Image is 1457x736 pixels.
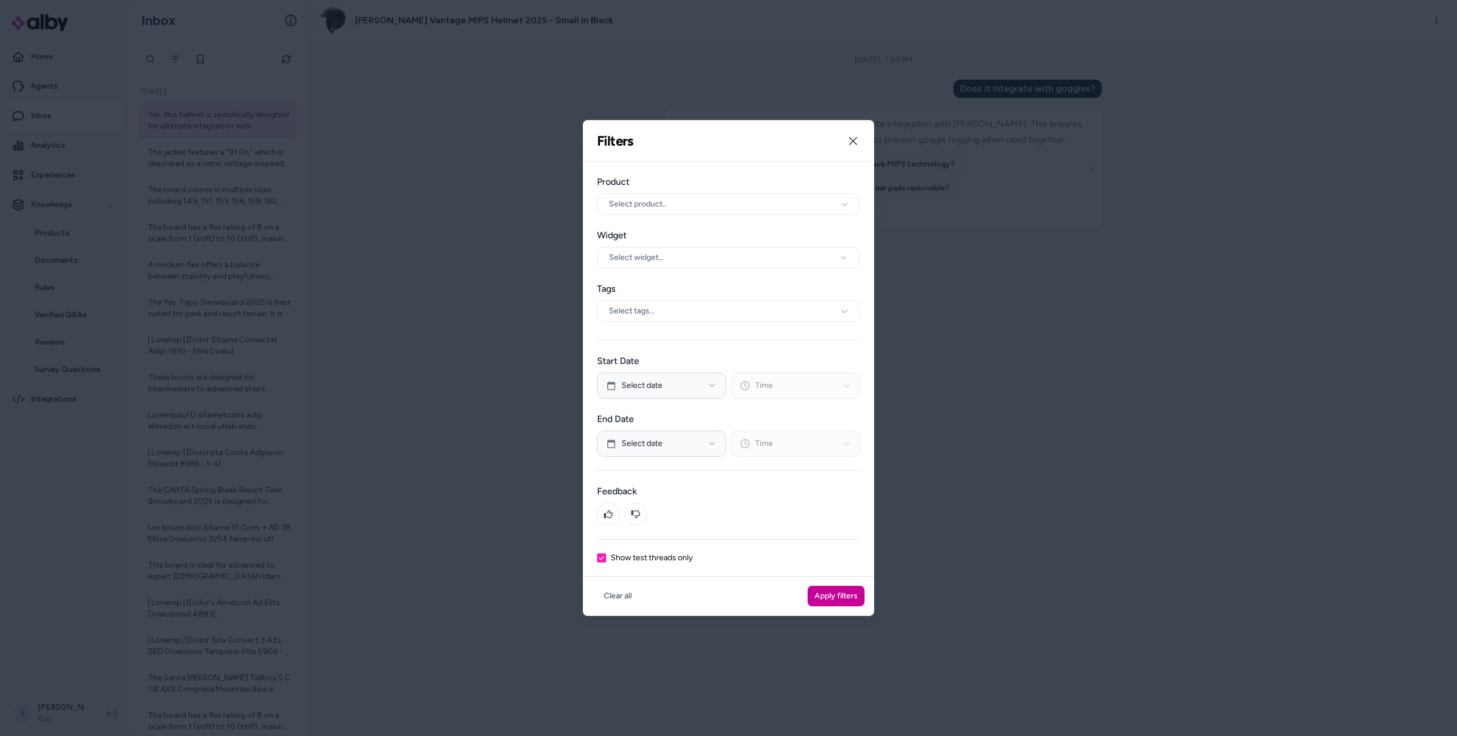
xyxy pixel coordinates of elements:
button: Clear all [597,586,639,606]
label: Show test threads only [611,554,693,562]
label: Feedback [597,485,860,498]
button: Select date [597,431,726,457]
label: Product [597,175,860,189]
span: Select date [622,380,662,391]
div: Select tags... [597,300,860,322]
span: Select product.. [609,199,666,210]
label: Start Date [597,354,860,368]
button: Apply filters [808,586,865,606]
h2: Filters [597,133,633,150]
label: Tags [597,282,860,296]
label: Widget [597,229,860,242]
button: Select date [597,373,726,399]
span: Select date [622,438,662,449]
label: End Date [597,412,860,426]
button: Select widget... [597,247,860,268]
